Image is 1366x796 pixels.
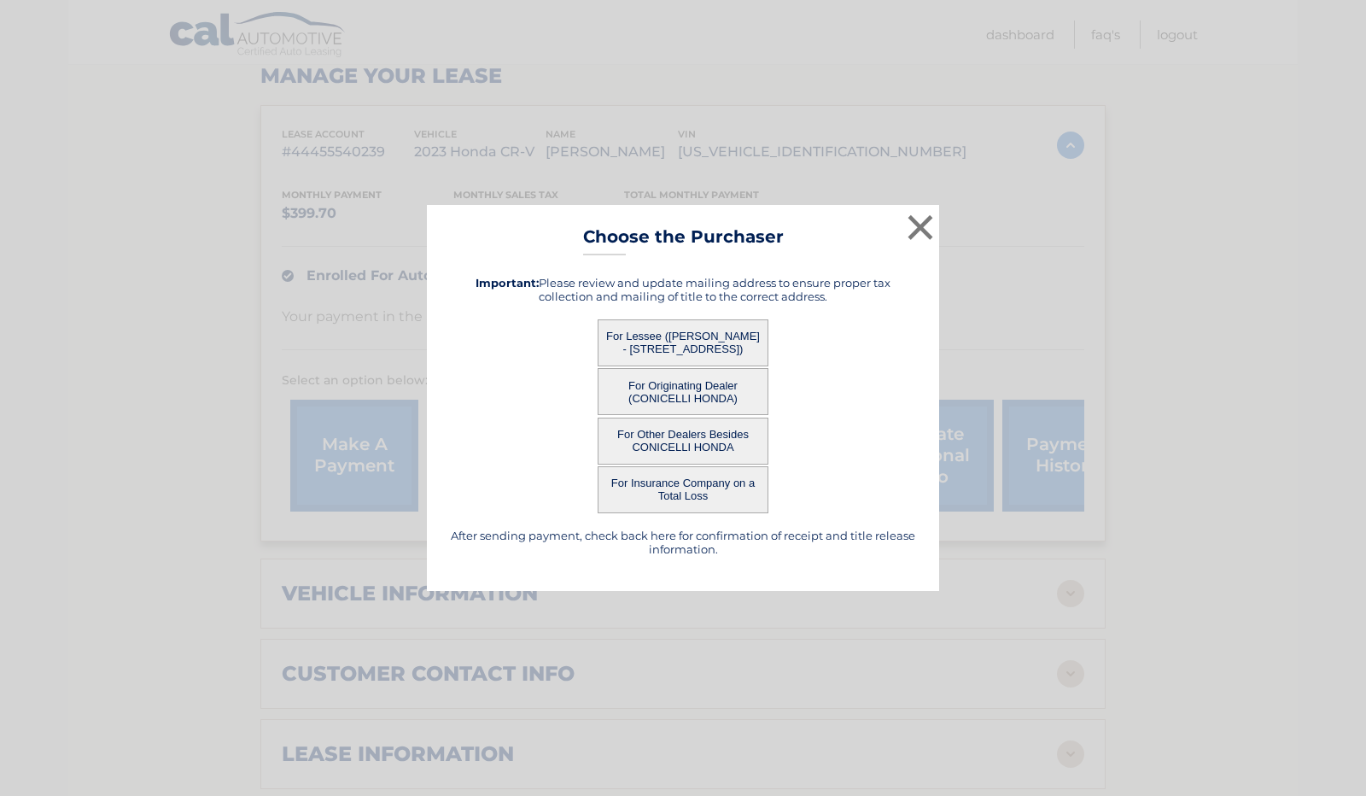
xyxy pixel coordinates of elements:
h5: Please review and update mailing address to ensure proper tax collection and mailing of title to ... [448,276,918,303]
button: For Other Dealers Besides CONICELLI HONDA [598,418,768,465]
h5: After sending payment, check back here for confirmation of receipt and title release information. [448,529,918,556]
strong: Important: [476,276,539,290]
button: For Lessee ([PERSON_NAME] - [STREET_ADDRESS]) [598,319,768,366]
button: × [903,210,937,244]
button: For Originating Dealer (CONICELLI HONDA) [598,368,768,415]
h3: Choose the Purchaser [583,226,784,256]
button: For Insurance Company on a Total Loss [598,466,768,513]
